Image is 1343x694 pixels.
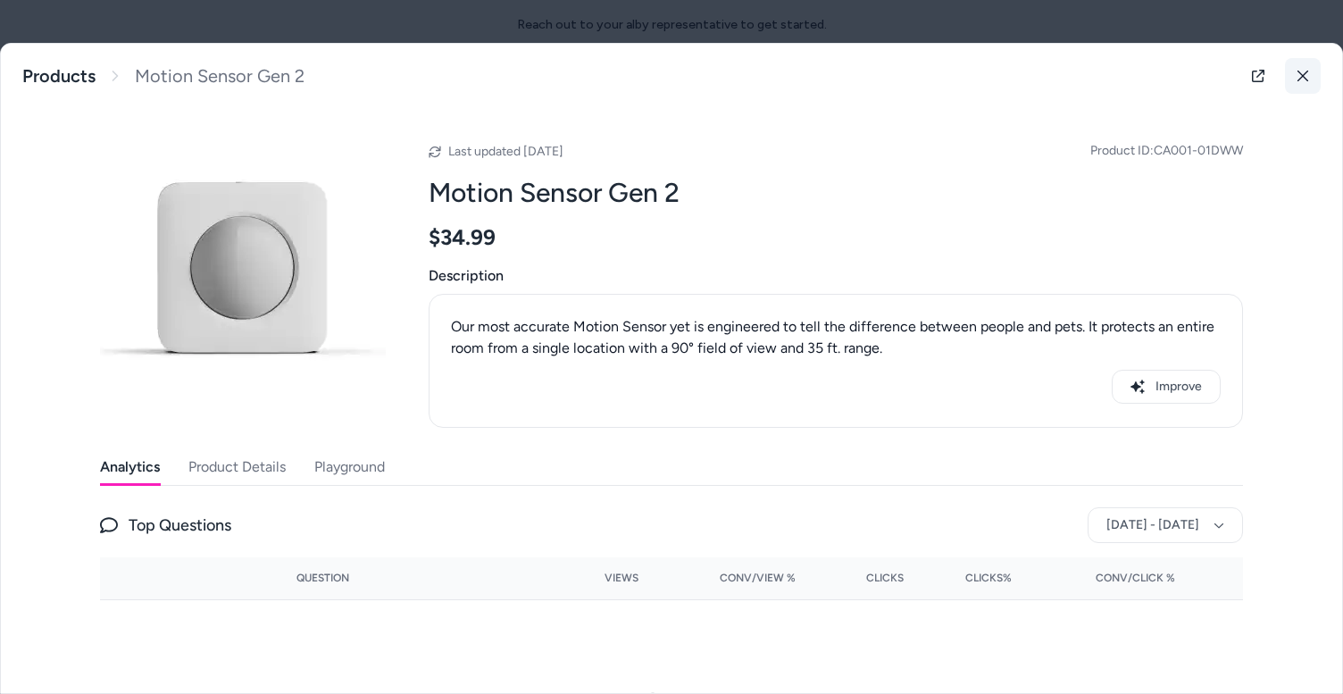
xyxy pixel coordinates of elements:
[667,564,797,592] button: Conv/View %
[1088,507,1243,543] button: [DATE] - [DATE]
[965,571,1012,585] span: Clicks%
[429,265,1243,287] span: Description
[1090,142,1243,160] span: Product ID: CA001-01DWW
[314,449,385,485] button: Playground
[1096,571,1175,585] span: Conv/Click %
[22,65,96,88] a: Products
[129,513,231,538] span: Top Questions
[559,564,638,592] button: Views
[296,564,349,592] button: Question
[100,130,386,415] img: BMS_Balto__1_.jpg
[932,564,1012,592] button: Clicks%
[720,571,796,585] span: Conv/View %
[451,316,1221,359] p: Our most accurate Motion Sensor yet is engineered to tell the difference between people and pets....
[22,65,304,88] nav: breadcrumb
[135,65,304,88] span: Motion Sensor Gen 2
[1112,370,1221,404] button: Improve
[824,564,904,592] button: Clicks
[1040,564,1175,592] button: Conv/Click %
[448,144,563,159] span: Last updated [DATE]
[296,571,349,585] span: Question
[605,571,638,585] span: Views
[866,571,904,585] span: Clicks
[188,449,286,485] button: Product Details
[429,176,1243,210] h2: Motion Sensor Gen 2
[429,224,496,251] span: $34.99
[100,449,160,485] button: Analytics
